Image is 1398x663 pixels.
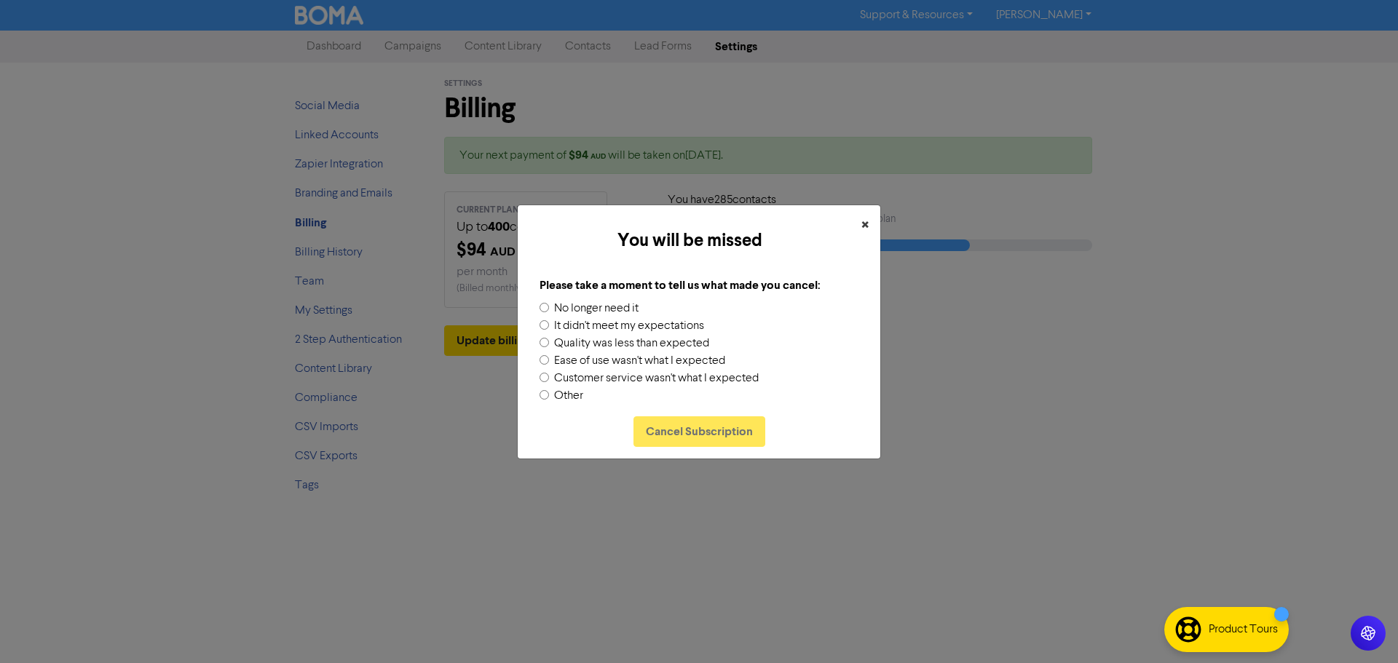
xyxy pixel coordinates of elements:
span: × [861,215,869,237]
input: No longer need it [540,303,549,312]
input: It didn't meet my expectations [540,320,549,330]
input: Other [540,390,549,400]
h5: You will be missed [529,228,850,254]
iframe: Chat Widget [1215,506,1398,663]
input: Ease of use wasn't what I expected [540,355,549,365]
label: Other [554,387,583,405]
label: Customer service wasn't what I expected [554,370,759,387]
label: Ease of use wasn't what I expected [554,352,725,370]
button: Cancel Subscription [633,416,765,447]
input: Quality was less than expected [540,338,549,347]
label: It didn't meet my expectations [554,317,704,335]
input: Customer service wasn't what I expected [540,373,549,382]
button: Close [850,205,880,246]
label: No longer need it [554,300,639,317]
label: Quality was less than expected [554,335,709,352]
div: Please take a moment to tell us what made you cancel: [540,277,858,294]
